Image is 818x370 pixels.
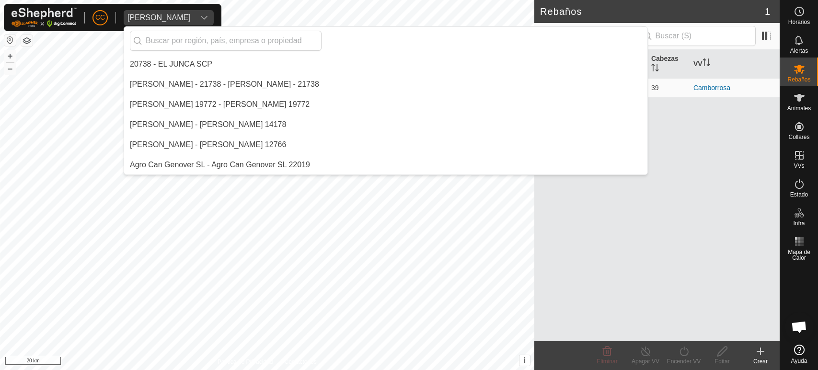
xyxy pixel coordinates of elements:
[130,139,286,150] div: [PERSON_NAME] - [PERSON_NAME] 12766
[95,12,105,23] span: CC
[124,115,647,134] li: Adelina Garcia Garcia 14178
[4,50,16,62] button: +
[124,55,647,74] li: EL JUNCA SCP
[4,35,16,46] button: Restablecer Mapa
[524,356,526,364] span: i
[790,192,808,197] span: Estado
[195,10,214,25] div: dropdown trigger
[218,358,273,366] a: Política de Privacidad
[124,75,647,94] li: Aaron Rull Dealbert - 21738
[665,357,703,366] div: Encender VV
[703,60,710,68] p-sorticon: Activar para ordenar
[693,84,730,92] a: Camborrosa
[647,50,690,79] th: Cabezas
[124,155,647,174] li: Agro Can Genover SL 22019
[130,58,212,70] div: 20738 - EL JUNCA SCP
[130,119,286,130] div: [PERSON_NAME] - [PERSON_NAME] 14178
[785,312,814,341] a: Chat abierto
[787,105,811,111] span: Animales
[130,31,322,51] input: Buscar por región, país, empresa o propiedad
[788,19,810,25] span: Horarios
[703,357,741,366] div: Editar
[788,134,809,140] span: Collares
[130,99,310,110] div: [PERSON_NAME] 19772 - [PERSON_NAME] 19772
[790,48,808,54] span: Alertas
[21,35,33,46] button: Capas del Mapa
[793,220,805,226] span: Infra
[794,163,804,169] span: VVs
[127,14,191,22] div: [PERSON_NAME]
[651,65,659,73] p-sorticon: Activar para ordenar
[765,4,770,19] span: 1
[12,8,77,27] img: Logo Gallagher
[4,63,16,74] button: –
[284,358,316,366] a: Contáctenos
[783,249,816,261] span: Mapa de Calor
[787,77,810,82] span: Rebaños
[690,50,780,79] th: VV
[651,84,659,92] span: 39
[640,26,756,46] input: Buscar (S)
[124,135,647,154] li: Adrian Abad Martin 12766
[780,341,818,368] a: Ayuda
[130,159,310,171] div: Agro Can Genover SL - Agro Can Genover SL 22019
[540,6,765,17] h2: Rebaños
[597,358,617,365] span: Eliminar
[124,10,195,25] span: ALBINO APARICIO MARTINEZ
[791,358,807,364] span: Ayuda
[741,357,780,366] div: Crear
[626,357,665,366] div: Apagar VV
[519,355,530,366] button: i
[130,79,319,90] div: [PERSON_NAME] - 21738 - [PERSON_NAME] - 21738
[124,95,647,114] li: Abel Lopez Crespo 19772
